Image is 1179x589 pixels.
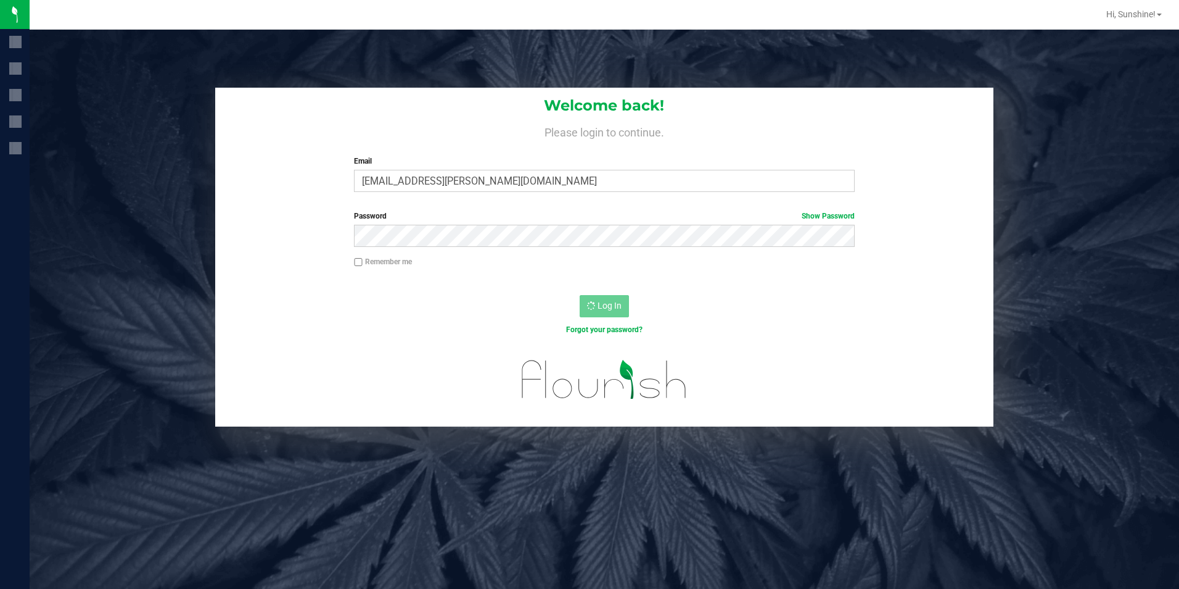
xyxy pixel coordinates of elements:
a: Forgot your password? [566,325,643,334]
label: Email [354,156,855,167]
label: Remember me [354,256,412,267]
input: Remember me [354,258,363,267]
img: flourish_logo.svg [507,348,702,411]
span: Log In [598,301,622,311]
a: Show Password [802,212,855,220]
span: Hi, Sunshine! [1106,9,1156,19]
h1: Welcome back! [215,98,994,114]
h4: Please login to continue. [215,123,994,138]
span: Password [354,212,387,220]
button: Log In [580,295,629,317]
